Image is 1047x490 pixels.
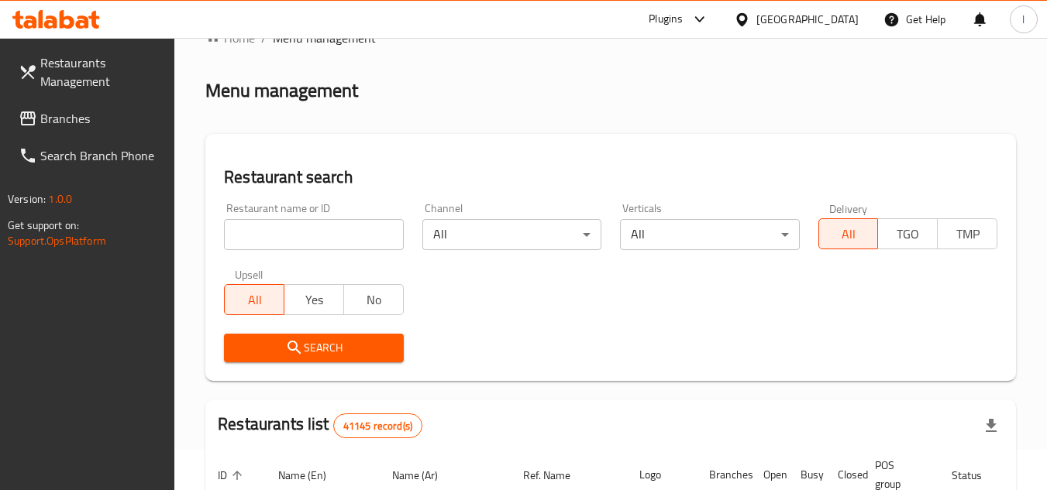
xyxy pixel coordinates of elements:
[273,29,376,47] span: Menu management
[40,109,163,128] span: Branches
[8,231,106,251] a: Support.OpsPlatform
[392,466,458,485] span: Name (Ar)
[224,219,403,250] input: Search for restaurant name or ID..
[343,284,404,315] button: No
[231,289,278,311] span: All
[818,218,879,249] button: All
[261,29,267,47] li: /
[944,223,991,245] span: TMP
[333,413,422,438] div: Total records count
[825,223,873,245] span: All
[205,78,358,103] h2: Menu management
[523,466,591,485] span: Ref. Name
[620,219,799,250] div: All
[48,189,72,209] span: 1.0.0
[884,223,932,245] span: TGO
[6,44,175,100] a: Restaurants Management
[224,166,997,189] h2: Restaurant search
[40,146,163,165] span: Search Branch Phone
[1022,11,1025,28] span: l
[205,29,255,47] a: Home
[334,419,422,433] span: 41145 record(s)
[422,219,601,250] div: All
[829,203,868,214] label: Delivery
[236,338,391,358] span: Search
[350,289,398,311] span: No
[756,11,859,28] div: [GEOGRAPHIC_DATA]
[284,284,344,315] button: Yes
[224,284,284,315] button: All
[8,189,46,209] span: Version:
[877,218,938,249] button: TGO
[937,218,997,249] button: TMP
[218,466,247,485] span: ID
[8,215,79,235] span: Get support on:
[218,413,422,438] h2: Restaurants list
[973,407,1010,444] div: Export file
[291,289,338,311] span: Yes
[224,334,403,362] button: Search
[6,137,175,174] a: Search Branch Phone
[40,53,163,91] span: Restaurants Management
[235,269,263,279] label: Upsell
[278,466,346,485] span: Name (En)
[952,466,1002,485] span: Status
[6,100,175,137] a: Branches
[649,10,683,29] div: Plugins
